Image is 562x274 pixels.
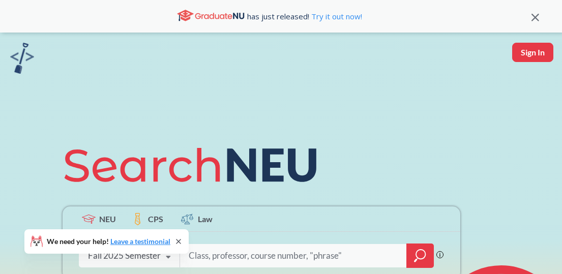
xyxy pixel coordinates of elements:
a: Leave a testimonial [110,237,170,246]
div: Fall 2025 Semester [88,250,161,261]
button: Sign In [512,43,553,62]
div: magnifying glass [406,243,434,268]
span: has just released! [247,11,362,22]
a: sandbox logo [10,43,34,77]
span: Law [198,213,213,225]
span: CPS [148,213,163,225]
span: We need your help! [47,238,170,245]
a: Try it out now! [309,11,362,21]
svg: magnifying glass [414,249,426,263]
span: NEU [99,213,116,225]
input: Class, professor, course number, "phrase" [188,245,399,266]
img: sandbox logo [10,43,34,74]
